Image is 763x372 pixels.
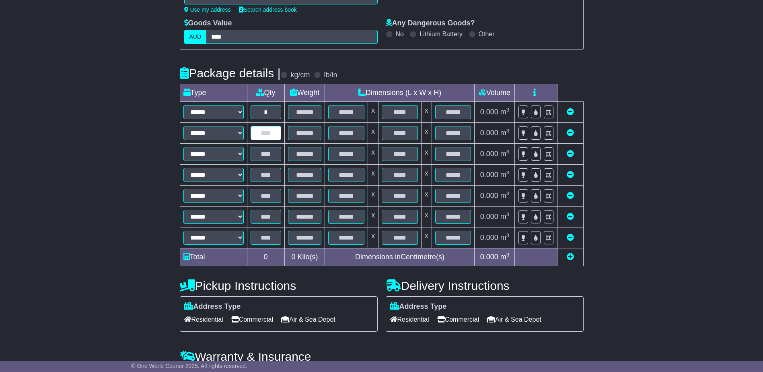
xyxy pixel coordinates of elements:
sup: 3 [506,169,510,176]
td: x [421,165,432,186]
td: Total [180,248,247,266]
td: Dimensions (L x W x H) [325,84,475,102]
span: Air & Sea Depot [487,313,541,326]
sup: 3 [506,211,510,217]
h4: Pickup Instructions [180,279,378,292]
td: x [421,144,432,165]
a: Remove this item [567,150,574,158]
span: Air & Sea Depot [281,313,335,326]
span: Commercial [437,313,479,326]
h4: Warranty & Insurance [180,350,584,363]
span: m [500,253,510,261]
td: x [368,186,378,207]
sup: 3 [506,232,510,238]
a: Use my address [184,6,231,13]
h4: Package details | [180,66,281,80]
label: No [396,30,404,38]
span: m [500,129,510,137]
td: x [368,227,378,248]
a: Search address book [239,6,297,13]
span: m [500,213,510,221]
span: Residential [184,313,223,326]
td: Volume [475,84,515,102]
a: Remove this item [567,129,574,137]
td: x [368,144,378,165]
span: m [500,150,510,158]
sup: 3 [506,190,510,196]
span: 0.000 [480,129,498,137]
td: x [368,207,378,227]
sup: 3 [506,107,510,113]
span: Residential [390,313,429,326]
td: x [421,207,432,227]
label: Other [479,30,495,38]
span: m [500,192,510,200]
span: 0 [291,253,295,261]
span: 0.000 [480,253,498,261]
span: m [500,234,510,242]
span: 0.000 [480,150,498,158]
span: 0.000 [480,108,498,116]
td: x [421,123,432,144]
span: m [500,108,510,116]
td: x [421,102,432,123]
td: x [421,186,432,207]
td: x [368,102,378,123]
span: © One World Courier 2025. All rights reserved. [131,363,247,369]
a: Remove this item [567,108,574,116]
td: Weight [284,84,325,102]
td: x [421,227,432,248]
td: x [368,165,378,186]
span: 0.000 [480,192,498,200]
a: Remove this item [567,213,574,221]
a: Remove this item [567,192,574,200]
label: lb/in [324,71,337,80]
label: Lithium Battery [420,30,463,38]
sup: 3 [506,149,510,155]
sup: 3 [506,128,510,134]
td: Type [180,84,247,102]
label: kg/cm [290,71,310,80]
label: Address Type [390,302,447,311]
td: Qty [247,84,284,102]
a: Remove this item [567,234,574,242]
td: 0 [247,248,284,266]
span: 0.000 [480,171,498,179]
sup: 3 [506,252,510,258]
td: Dimensions in Centimetre(s) [325,248,475,266]
span: 0.000 [480,234,498,242]
a: Add new item [567,253,574,261]
span: 0.000 [480,213,498,221]
label: AUD [184,30,207,44]
td: x [368,123,378,144]
label: Goods Value [184,19,232,28]
label: Any Dangerous Goods? [386,19,475,28]
a: Remove this item [567,171,574,179]
h4: Delivery Instructions [386,279,584,292]
label: Address Type [184,302,241,311]
span: Commercial [231,313,273,326]
td: Kilo(s) [284,248,325,266]
span: m [500,171,510,179]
